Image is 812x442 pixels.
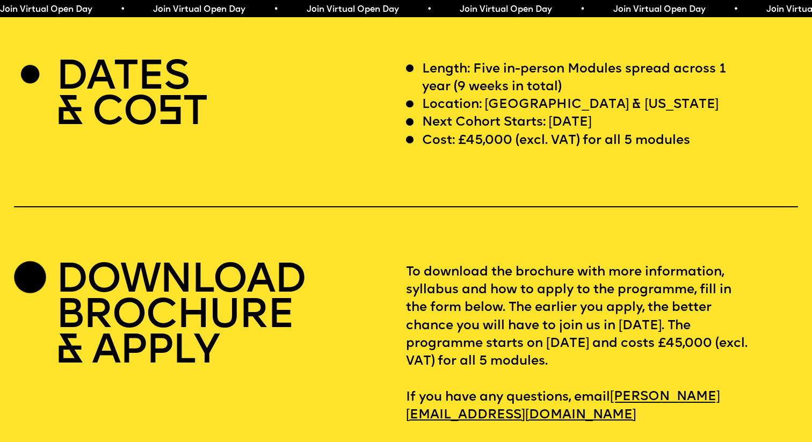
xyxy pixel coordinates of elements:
a: [PERSON_NAME][EMAIL_ADDRESS][DOMAIN_NAME] [406,385,720,427]
span: S [157,93,183,134]
p: To download the brochure with more information, syllabus and how to apply to the programme, fill ... [406,264,798,424]
h2: DATES & CO T [56,61,207,132]
p: Length: Five in-person Modules spread across 1 year (9 weeks in total) [422,61,750,97]
h2: DOWNLOAD BROCHURE & APPLY [56,264,306,371]
span: • [729,5,734,14]
span: • [116,5,121,14]
p: Cost: £45,000 (excl. VAT) for all 5 modules [422,132,690,150]
p: Next Cohort Starts: [DATE] [422,114,592,132]
span: • [576,5,581,14]
span: • [270,5,274,14]
p: Location: [GEOGRAPHIC_DATA] & [US_STATE] [422,96,719,114]
span: • [423,5,427,14]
